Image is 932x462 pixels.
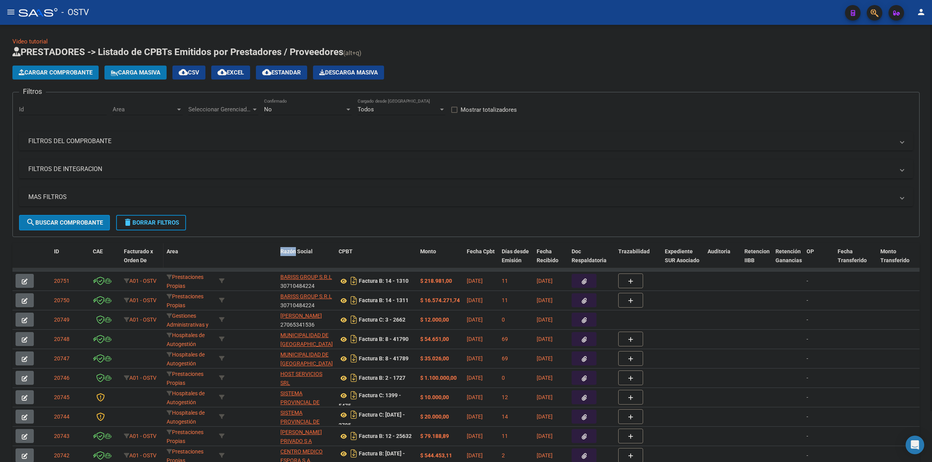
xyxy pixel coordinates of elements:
[537,248,558,263] span: Fecha Recibido
[420,394,449,400] strong: $ 10.000,00
[54,336,70,342] span: 20748
[349,313,359,326] i: Descargar documento
[167,351,205,367] span: Hospitales de Autogestión
[807,414,808,420] span: -
[704,243,741,277] datatable-header-cell: Auditoria
[502,336,508,342] span: 69
[349,430,359,442] i: Descargar documento
[349,333,359,345] i: Descargar documento
[167,313,209,337] span: Gestiones Administrativas y Otros
[280,390,320,414] span: SISTEMA PROVINCIAL DE SALUD
[54,278,70,284] span: 20751
[12,38,48,45] a: Video tutorial
[467,336,483,342] span: [DATE]
[776,248,802,263] span: Retención Ganancias
[93,248,103,254] span: CAE
[502,452,505,459] span: 2
[349,294,359,306] i: Descargar documento
[28,165,894,173] mat-panel-title: FILTROS DE INTEGRACION
[665,248,699,263] span: Expediente SUR Asociado
[502,433,508,439] span: 11
[129,297,156,303] span: A01 - OSTV
[280,293,332,299] span: BARISS GROUP S.R.L
[359,317,405,323] strong: Factura C: 3 - 2662
[336,243,417,277] datatable-header-cell: CPBT
[167,248,178,254] span: Area
[26,219,103,226] span: Buscar Comprobante
[129,433,156,439] span: A01 - OSTV
[167,293,203,308] span: Prestaciones Propias
[111,69,160,76] span: Carga Masiva
[12,47,343,57] span: PRESTADORES -> Listado de CPBTs Emitidos por Prestadores / Proveedores
[615,243,662,277] datatable-header-cell: Trazabilidad
[19,69,92,76] span: Cargar Comprobante
[877,243,920,277] datatable-header-cell: Monto Transferido
[464,243,499,277] datatable-header-cell: Fecha Cpbt
[537,297,553,303] span: [DATE]
[537,278,553,284] span: [DATE]
[188,106,251,113] span: Seleccionar Gerenciador
[467,317,483,323] span: [DATE]
[54,433,70,439] span: 20743
[807,433,808,439] span: -
[54,452,70,459] span: 20742
[19,86,46,97] h3: Filtros
[19,160,913,178] mat-expansion-panel-header: FILTROS DE INTEGRACION
[313,66,384,80] button: Descarga Masiva
[358,106,374,113] span: Todos
[104,66,167,80] button: Carga Masiva
[467,414,483,420] span: [DATE]
[280,248,313,254] span: Razón Social
[129,317,156,323] span: A01 - OSTV
[339,248,353,254] span: CPBT
[172,66,205,80] button: CSV
[129,375,156,381] span: A01 - OSTV
[264,106,272,113] span: No
[618,248,650,254] span: Trazabilidad
[359,336,409,343] strong: Factura B: 8 - 41790
[420,433,449,439] strong: $ 79.188,89
[280,408,332,425] div: 30691822849
[807,394,808,400] span: -
[256,66,307,80] button: Estandar
[502,278,508,284] span: 11
[124,248,153,263] span: Facturado x Orden De
[280,370,332,386] div: 33712005969
[54,248,59,254] span: ID
[280,389,332,405] div: 30691822849
[461,105,517,114] span: Mostrar totalizadores
[349,408,359,421] i: Descargar documento
[26,218,35,227] mat-icon: search
[359,278,409,284] strong: Factura B: 14 - 1310
[807,297,808,303] span: -
[116,215,186,230] button: Borrar Filtros
[280,274,332,280] span: BARISS GROUP S.R.L
[537,336,553,342] span: [DATE]
[129,278,156,284] span: A01 - OSTV
[343,49,362,57] span: (alt+q)
[537,414,553,420] span: [DATE]
[807,317,808,323] span: -
[807,278,808,284] span: -
[420,414,449,420] strong: $ 20.000,00
[537,452,553,459] span: [DATE]
[280,273,332,289] div: 30710484224
[262,69,301,76] span: Estandar
[313,66,384,80] app-download-masive: Descarga masiva de comprobantes (adjuntos)
[916,7,926,17] mat-icon: person
[420,248,436,254] span: Monto
[467,394,483,400] span: [DATE]
[420,336,449,342] strong: $ 54.651,00
[569,243,615,277] datatable-header-cell: Doc Respaldatoria
[420,355,449,362] strong: $ 35.026,00
[502,248,529,263] span: Días desde Emisión
[467,355,483,362] span: [DATE]
[280,292,332,308] div: 30710484224
[123,219,179,226] span: Borrar Filtros
[359,298,409,304] strong: Factura B: 14 - 1311
[54,317,70,323] span: 20749
[359,433,412,440] strong: Factura B: 12 - 25632
[280,331,332,347] div: 30545681508
[349,372,359,384] i: Descargar documento
[211,66,250,80] button: EXCEL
